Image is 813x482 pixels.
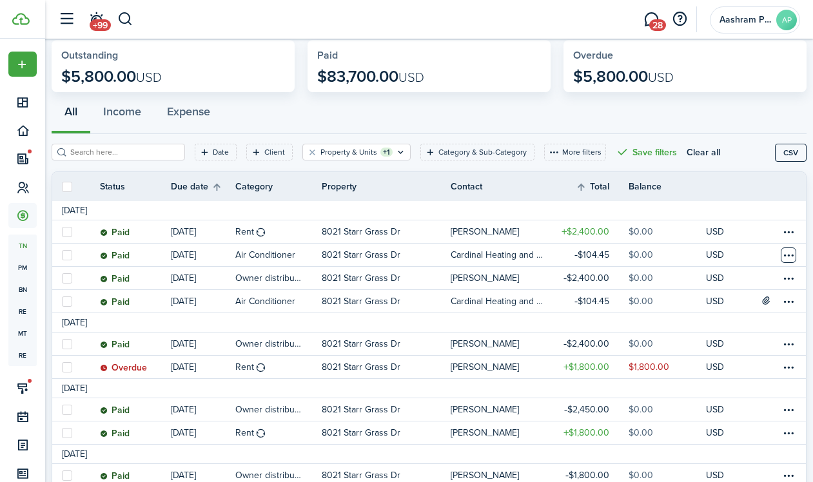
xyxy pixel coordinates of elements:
[629,267,706,289] a: $0.00
[706,267,741,289] a: USD
[629,421,706,444] a: $0.00
[451,333,551,355] a: [PERSON_NAME]
[706,403,724,416] p: USD
[551,267,629,289] a: $2,400.00
[648,68,674,87] span: USD
[669,8,691,30] button: Open resource center
[235,426,254,439] table-info-title: Rent
[706,398,741,421] a: USD
[322,244,451,266] a: 8021 Starr Grass Dr
[629,403,653,416] table-amount-description: $0.00
[706,294,724,308] p: USD
[235,356,322,378] a: Rent
[100,363,147,373] status: Overdue
[576,179,629,195] th: Sort
[235,290,322,313] a: Air Conditioner
[171,356,235,378] a: [DATE]
[235,225,254,238] table-info-title: Rent
[100,297,130,307] status: Paid
[629,290,706,313] a: $0.00
[451,428,519,438] table-profile-info-text: [PERSON_NAME]
[322,248,400,262] p: 8021 Starr Grass Dr
[573,50,797,61] widget-stats-title: Overdue
[639,3,663,36] a: Messaging
[54,7,79,32] button: Open sidebar
[322,333,451,355] a: 8021 Starr Grass Dr
[776,10,797,30] avatar-text: AP
[100,429,130,439] status: Paid
[171,225,196,238] p: [DATE]
[8,344,37,366] a: re
[322,180,451,193] th: Property
[100,274,130,284] status: Paid
[629,225,653,238] table-amount-description: $0.00
[322,403,400,416] p: 8021 Starr Grass Dr
[302,144,411,160] filter-tag: Open filter
[565,468,609,482] table-amount-title: $1,800.00
[8,322,37,344] span: mt
[100,356,171,378] a: Overdue
[264,146,285,158] filter-tag-label: Client
[451,421,551,444] a: [PERSON_NAME]
[629,180,706,193] th: Balance
[322,421,451,444] a: 8021 Starr Grass Dr
[544,144,606,160] button: More filters
[629,294,653,308] table-amount-description: $0.00
[100,244,171,266] a: Paid
[629,337,653,351] table-amount-description: $0.00
[67,146,181,159] input: Search here...
[616,144,677,160] button: Save filters
[775,144,807,162] button: CSV
[235,271,302,285] table-info-title: Owner distribution
[451,290,551,313] a: Cardinal Heating and Cooling
[574,248,609,262] table-amount-title: $104.45
[629,356,706,378] a: $1,800.00
[451,267,551,289] a: [PERSON_NAME]
[706,248,724,262] p: USD
[171,468,196,482] p: [DATE]
[380,148,393,157] filter-tag-counter: +1
[235,421,322,444] a: Rent
[61,68,162,86] p: $5,800.00
[322,290,451,313] a: 8021 Starr Grass Dr
[171,290,235,313] a: [DATE]
[629,468,653,482] table-amount-description: $0.00
[322,267,451,289] a: 8021 Starr Grass Dr
[629,220,706,243] a: $0.00
[317,68,424,86] p: $83,700.00
[706,337,724,351] p: USD
[235,180,322,193] th: Category
[100,421,171,444] a: Paid
[171,337,196,351] p: [DATE]
[195,144,237,160] filter-tag: Open filter
[171,403,196,416] p: [DATE]
[564,403,609,416] table-amount-title: $2,450.00
[320,146,377,158] filter-tag-label: Property & Units
[451,220,551,243] a: [PERSON_NAME]
[322,337,400,351] p: 8021 Starr Grass Dr
[90,19,111,31] span: +99
[117,8,133,30] button: Search
[171,333,235,355] a: [DATE]
[90,95,154,134] button: Income
[563,337,609,351] table-amount-title: $2,400.00
[451,180,551,193] th: Contact
[706,244,741,266] a: USD
[12,13,30,25] img: TenantCloud
[61,50,285,61] widget-stats-title: Outstanding
[8,278,37,300] a: bn
[100,398,171,421] a: Paid
[100,405,130,416] status: Paid
[451,339,519,349] table-profile-info-text: [PERSON_NAME]
[451,273,519,284] table-profile-info-text: [PERSON_NAME]
[52,316,97,329] td: [DATE]
[551,333,629,355] a: $2,400.00
[171,421,235,444] a: [DATE]
[8,235,37,256] a: tn
[84,3,108,36] a: Notifications
[629,248,653,262] table-amount-description: $0.00
[451,405,519,415] table-profile-info-text: [PERSON_NAME]
[171,294,196,308] p: [DATE]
